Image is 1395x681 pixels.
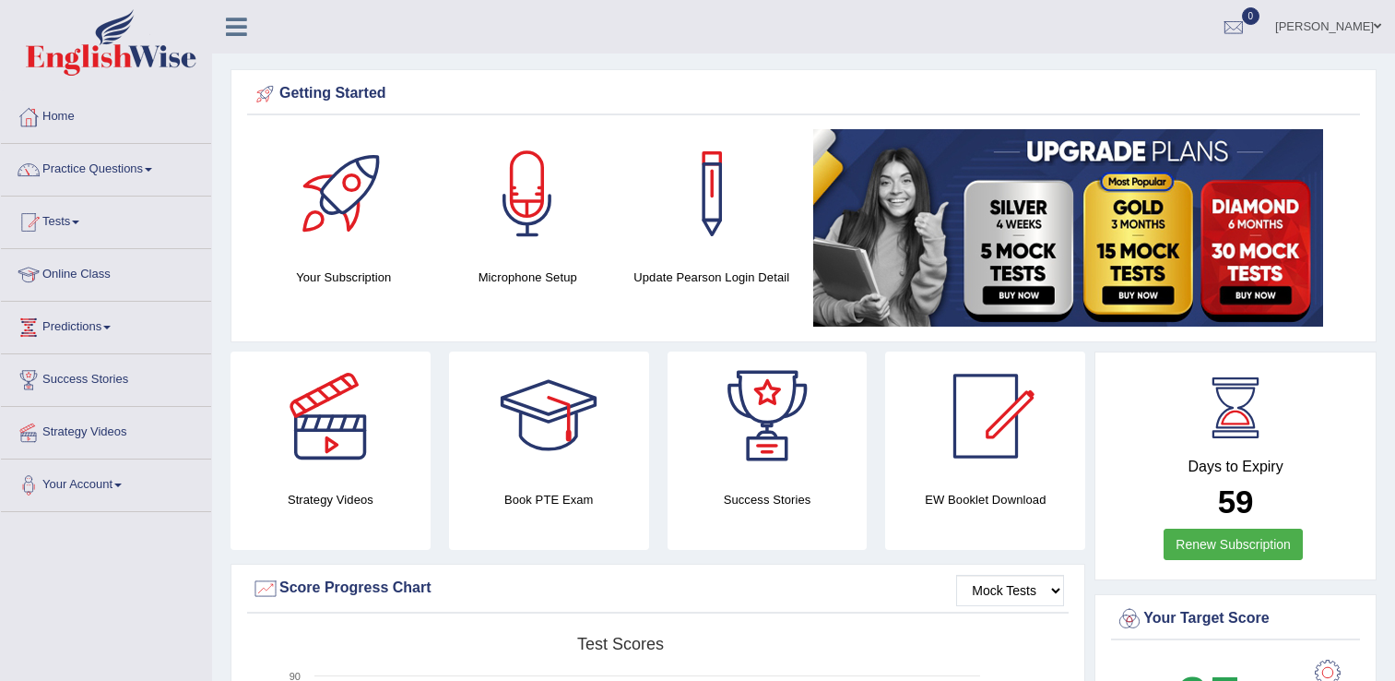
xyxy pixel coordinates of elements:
[813,129,1323,327] img: small5.jpg
[1,460,211,506] a: Your Account
[231,490,431,509] h4: Strategy Videos
[449,490,649,509] h4: Book PTE Exam
[1,144,211,190] a: Practice Questions
[252,80,1355,108] div: Getting Started
[1116,605,1355,633] div: Your Target Score
[1,407,211,453] a: Strategy Videos
[252,575,1064,603] div: Score Progress Chart
[1,302,211,348] a: Predictions
[1,249,211,295] a: Online Class
[1164,529,1303,560] a: Renew Subscription
[1,197,211,243] a: Tests
[577,635,664,653] tspan: Test scores
[1218,484,1254,520] b: 59
[668,490,868,509] h4: Success Stories
[1242,7,1260,25] span: 0
[1,91,211,137] a: Home
[1116,459,1355,475] h4: Days to Expiry
[1,354,211,400] a: Success Stories
[885,490,1085,509] h4: EW Booklet Download
[261,268,427,287] h4: Your Subscription
[445,268,611,287] h4: Microphone Setup
[629,268,795,287] h4: Update Pearson Login Detail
